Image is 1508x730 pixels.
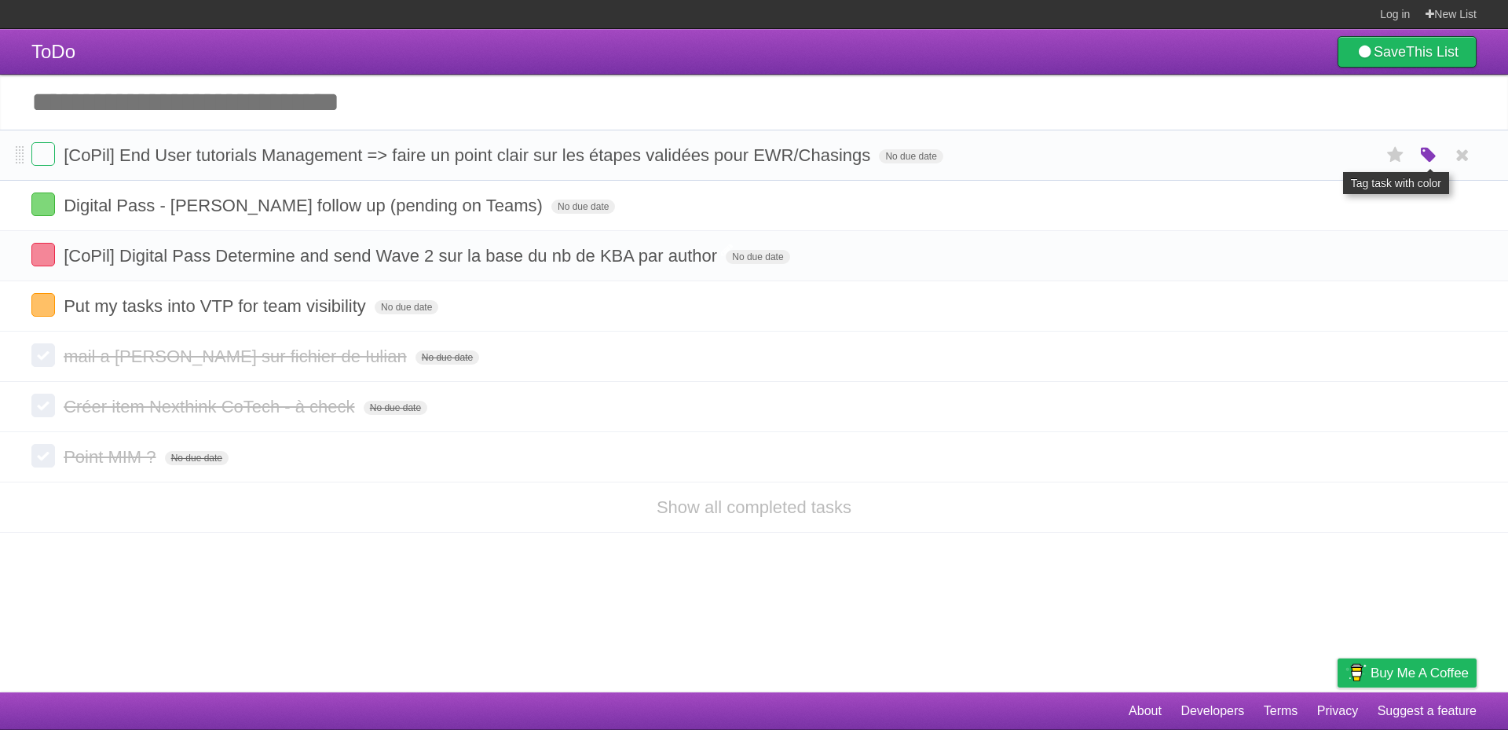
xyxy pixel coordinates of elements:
span: No due date [364,401,427,415]
label: Done [31,142,55,166]
label: Done [31,394,55,417]
label: Star task [1381,142,1411,168]
span: No due date [726,250,789,264]
a: SaveThis List [1338,36,1477,68]
label: Done [31,243,55,266]
span: [CoPil] End User tutorials Management => faire un point clair sur les étapes validées pour EWR/Ch... [64,145,874,165]
span: Digital Pass - [PERSON_NAME] follow up (pending on Teams) [64,196,547,215]
a: Buy me a coffee [1338,658,1477,688]
span: mail a [PERSON_NAME] sur fichier de Iulian [64,347,411,366]
span: Point MIM ? [64,447,159,467]
img: Buy me a coffee [1345,659,1367,686]
span: No due date [879,149,942,163]
a: Show all completed tasks [657,497,851,517]
b: This List [1406,44,1459,60]
a: About [1129,696,1162,726]
a: Terms [1264,696,1298,726]
span: Créer item Nexthink CoTech - à check [64,397,358,416]
span: No due date [415,350,479,365]
span: [CoPil] Digital Pass Determine and send Wave 2 sur la base du nb de KBA par author [64,246,721,266]
label: Done [31,193,55,216]
span: No due date [551,200,615,214]
span: Put my tasks into VTP for team visibility [64,296,370,316]
span: Buy me a coffee [1371,659,1469,687]
span: No due date [375,300,438,314]
a: Suggest a feature [1378,696,1477,726]
label: Done [31,343,55,367]
a: Developers [1180,696,1244,726]
span: ToDo [31,41,75,62]
label: Done [31,293,55,317]
span: No due date [165,451,229,465]
label: Done [31,444,55,468]
a: Privacy [1317,696,1358,726]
